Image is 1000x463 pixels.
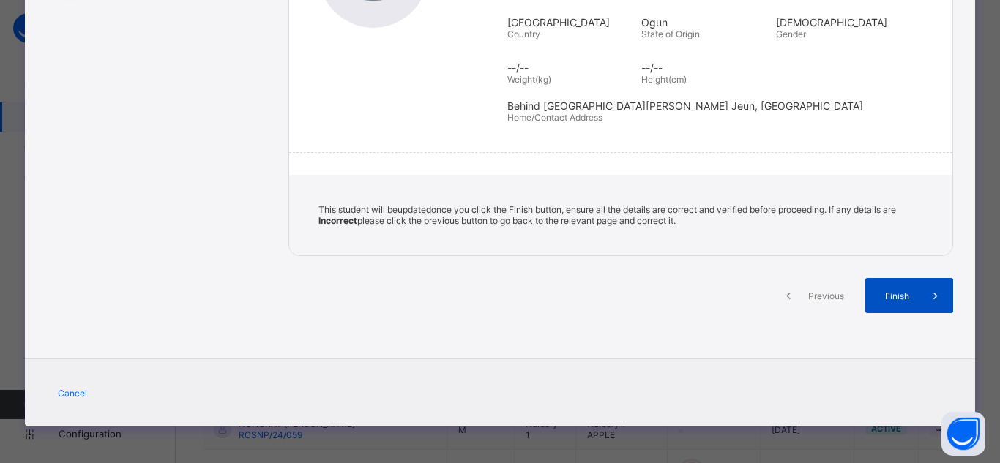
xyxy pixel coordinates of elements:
span: Previous [806,290,846,301]
span: Weight(kg) [507,74,551,85]
span: [DEMOGRAPHIC_DATA] [776,16,903,29]
span: --/-- [507,61,634,74]
span: --/-- [641,61,768,74]
span: State of Origin [641,29,700,39]
span: Behind [GEOGRAPHIC_DATA][PERSON_NAME] Jeun, [GEOGRAPHIC_DATA] [507,99,930,112]
span: This student will be updated once you click the Finish button, ensure all the details are correct... [318,204,896,226]
button: Open asap [941,412,985,456]
span: Home/Contact Address [507,112,602,123]
span: [GEOGRAPHIC_DATA] [507,16,634,29]
span: Gender [776,29,806,39]
span: Ogun [641,16,768,29]
span: Country [507,29,540,39]
span: Finish [876,290,918,301]
span: Cancel [58,388,87,399]
b: Incorrect [318,215,357,226]
span: Height(cm) [641,74,687,85]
